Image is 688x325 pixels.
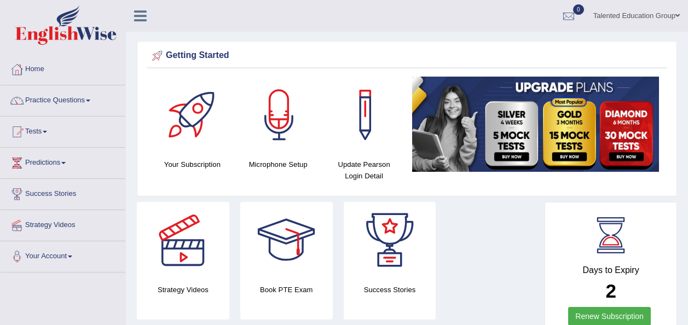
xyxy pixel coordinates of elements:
[344,284,436,295] h4: Success Stories
[1,85,125,113] a: Practice Questions
[1,179,125,206] a: Success Stories
[155,159,230,170] h4: Your Subscription
[241,159,316,170] h4: Microphone Setup
[605,280,616,301] b: 2
[557,265,664,275] h4: Days to Expiry
[1,241,125,269] a: Your Account
[573,4,584,15] span: 0
[1,54,125,82] a: Home
[412,77,659,172] img: small5.jpg
[149,48,664,64] div: Getting Started
[1,210,125,237] a: Strategy Videos
[1,117,125,144] a: Tests
[137,284,229,295] h4: Strategy Videos
[327,159,402,182] h4: Update Pearson Login Detail
[1,148,125,175] a: Predictions
[240,284,333,295] h4: Book PTE Exam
